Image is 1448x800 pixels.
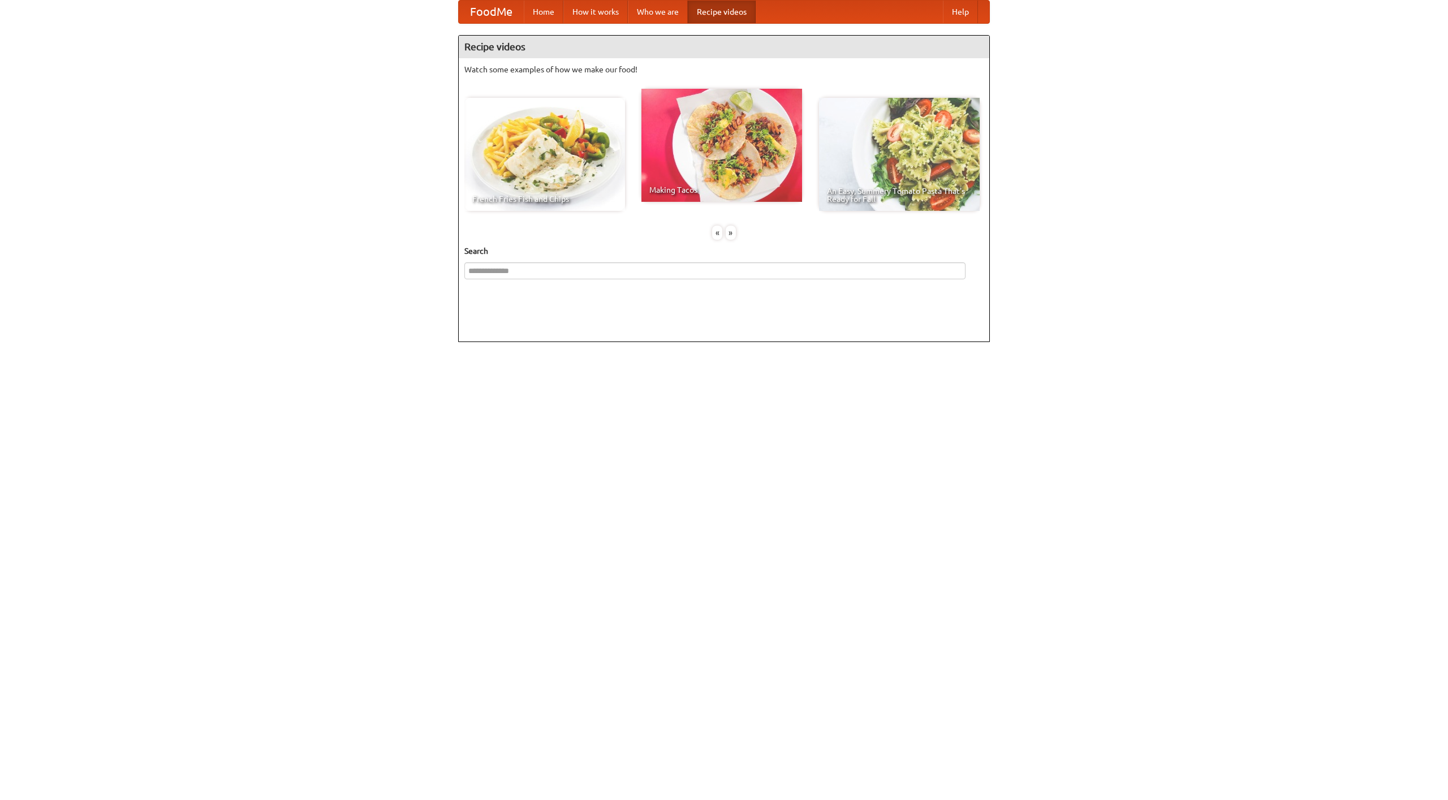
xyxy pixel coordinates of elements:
[472,195,617,203] span: French Fries Fish and Chips
[827,187,972,203] span: An Easy, Summery Tomato Pasta That's Ready for Fall
[712,226,722,240] div: «
[459,1,524,23] a: FoodMe
[524,1,563,23] a: Home
[649,186,794,194] span: Making Tacos
[641,89,802,202] a: Making Tacos
[464,98,625,211] a: French Fries Fish and Chips
[464,245,984,257] h5: Search
[628,1,688,23] a: Who we are
[464,64,984,75] p: Watch some examples of how we make our food!
[688,1,756,23] a: Recipe videos
[943,1,978,23] a: Help
[819,98,980,211] a: An Easy, Summery Tomato Pasta That's Ready for Fall
[726,226,736,240] div: »
[563,1,628,23] a: How it works
[459,36,989,58] h4: Recipe videos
